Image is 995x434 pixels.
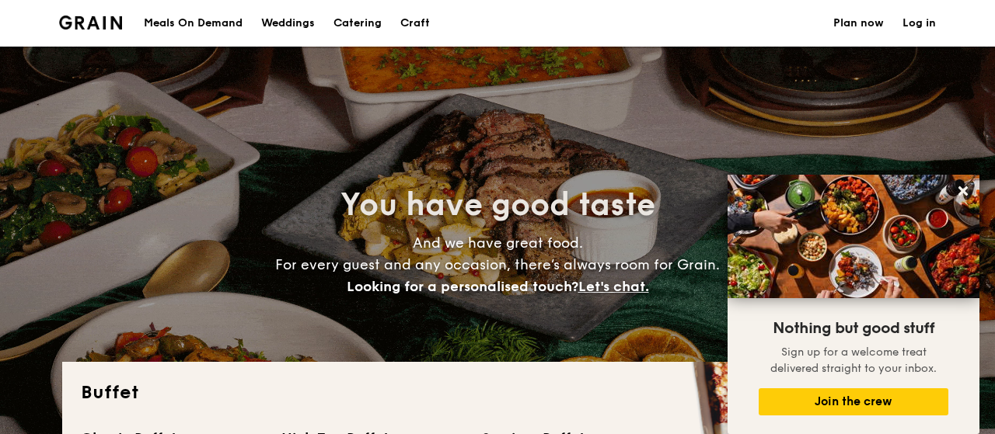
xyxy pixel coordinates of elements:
span: Looking for a personalised touch? [347,278,578,295]
button: Close [951,179,976,203]
h2: Buffet [81,380,914,405]
span: Sign up for a welcome treat delivered straight to your inbox. [770,345,937,375]
span: Nothing but good stuff [773,319,934,338]
a: Logotype [59,16,122,30]
img: Grain [59,16,122,30]
button: Join the crew [759,388,948,415]
span: You have good taste [340,186,655,224]
span: Let's chat. [578,278,649,295]
img: DSC07876-Edit02-Large.jpeg [728,175,979,298]
span: And we have great food. For every guest and any occasion, there’s always room for Grain. [275,234,720,295]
